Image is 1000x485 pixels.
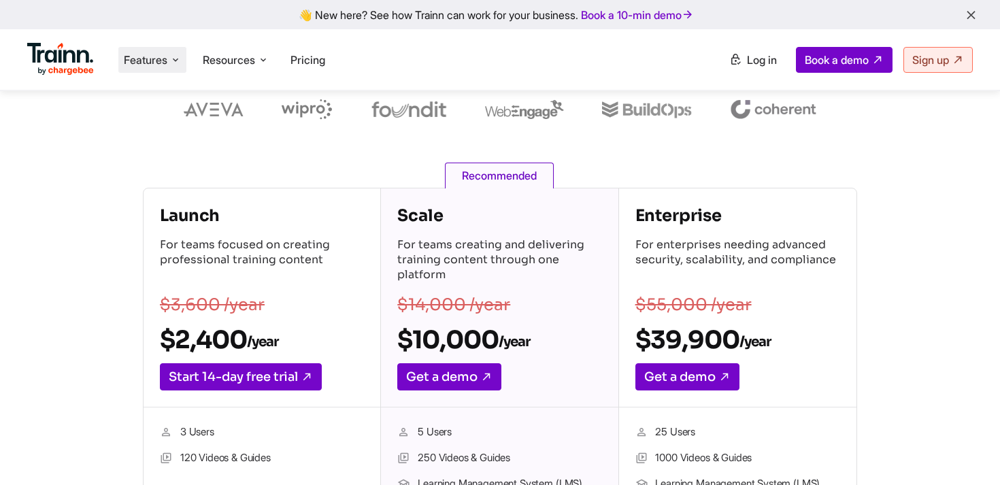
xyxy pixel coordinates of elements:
[124,52,167,67] span: Features
[635,324,840,355] h2: $39,900
[485,100,564,119] img: webengage logo
[397,237,601,285] p: For teams creating and delivering training content through one platform
[635,424,840,441] li: 25 Users
[203,52,255,67] span: Resources
[635,363,739,390] a: Get a demo
[739,333,771,350] sub: /year
[397,450,601,467] li: 250 Videos & Guides
[184,103,244,116] img: aveva logo
[602,101,691,118] img: buildops logo
[27,43,94,76] img: Trainn Logo
[160,205,364,227] h4: Launch
[397,424,601,441] li: 5 Users
[747,53,777,67] span: Log in
[635,295,752,315] s: $55,000 /year
[445,163,554,188] span: Recommended
[635,205,840,227] h4: Enterprise
[721,48,785,72] a: Log in
[912,53,949,67] span: Sign up
[397,295,510,315] s: $14,000 /year
[903,47,973,73] a: Sign up
[578,5,697,24] a: Book a 10-min demo
[397,324,601,355] h2: $10,000
[160,324,364,355] h2: $2,400
[932,420,1000,485] iframe: Chat Widget
[160,450,364,467] li: 120 Videos & Guides
[635,450,840,467] li: 1000 Videos & Guides
[805,53,869,67] span: Book a demo
[635,237,840,285] p: For enterprises needing advanced security, scalability, and compliance
[160,295,265,315] s: $3,600 /year
[397,363,501,390] a: Get a demo
[730,100,816,119] img: coherent logo
[160,363,322,390] a: Start 14-day free trial
[290,53,325,67] a: Pricing
[499,333,530,350] sub: /year
[371,101,447,118] img: foundit logo
[282,99,333,120] img: wipro logo
[160,424,364,441] li: 3 Users
[397,205,601,227] h4: Scale
[796,47,893,73] a: Book a demo
[247,333,278,350] sub: /year
[160,237,364,285] p: For teams focused on creating professional training content
[8,8,992,21] div: 👋 New here? See how Trainn can work for your business.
